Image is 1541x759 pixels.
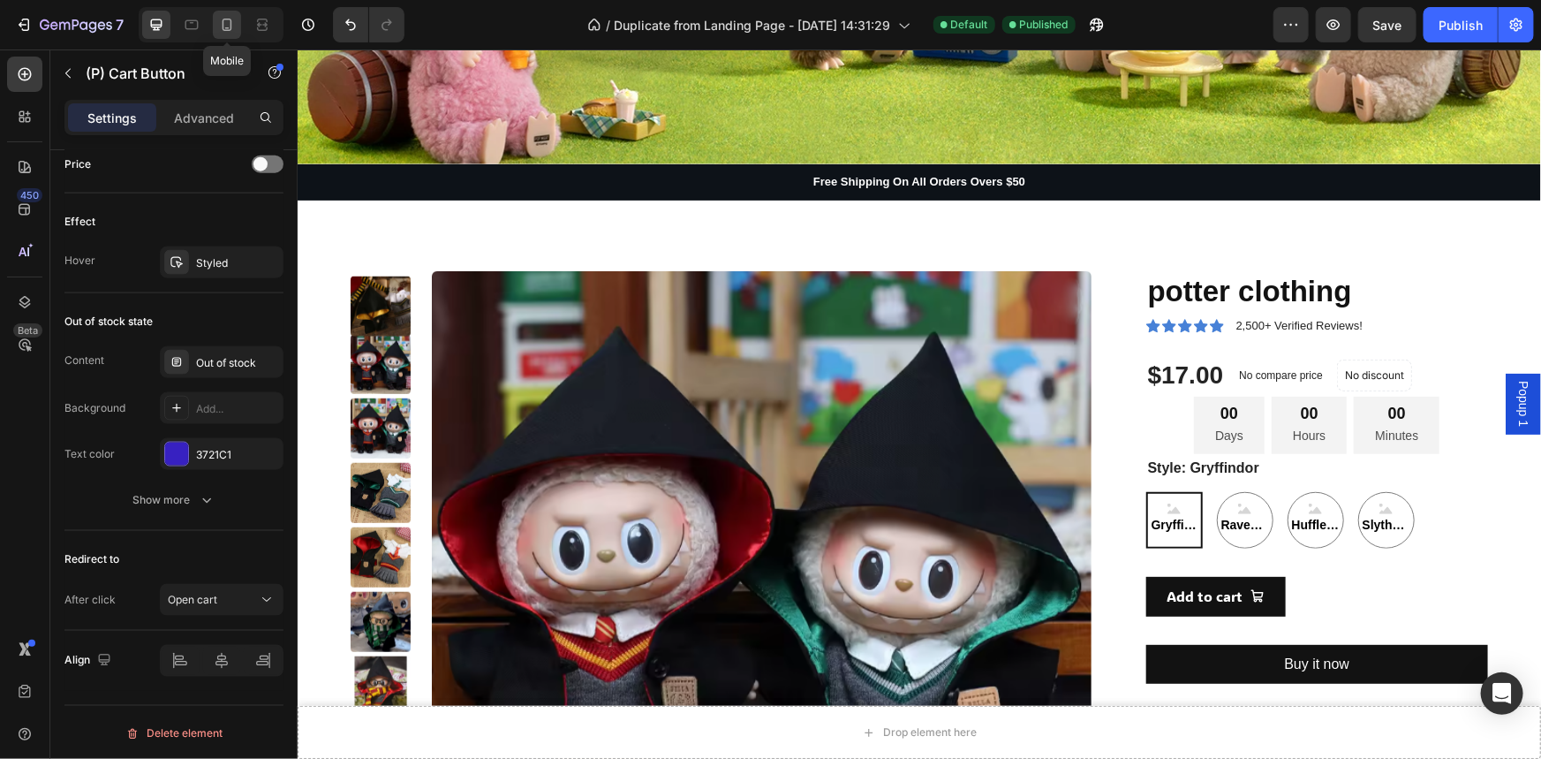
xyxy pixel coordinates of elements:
[849,308,928,344] div: $17.00
[13,323,42,338] div: Beta
[64,484,283,516] button: Show more
[849,528,988,567] button: Add to cart
[849,596,1190,635] button: Buy it now
[196,447,279,463] div: 3721C1
[174,109,234,127] p: Advanced
[64,353,104,368] div: Content
[920,465,975,487] span: Ravenclaw
[995,354,1028,375] div: 00
[1217,331,1235,377] span: Popup 1
[951,17,988,33] span: Default
[333,7,404,42] div: Undo/Redo
[116,14,124,35] p: 7
[585,676,679,690] div: Drop element here
[7,7,132,42] button: 7
[196,255,279,271] div: Styled
[64,214,95,230] div: Effect
[991,465,1046,487] span: Hufflepuff
[941,321,1025,331] p: No compare price
[196,401,279,417] div: Add...
[64,649,115,673] div: Align
[160,584,283,616] button: Open cart
[1020,17,1069,33] span: Published
[1439,16,1483,34] div: Publish
[87,109,137,127] p: Settings
[849,408,963,430] legend: Style: Gryffindor
[64,551,119,567] div: Redirect to
[17,188,42,202] div: 450
[1424,7,1498,42] button: Publish
[607,16,611,34] span: /
[1047,318,1107,334] p: No discount
[64,314,153,330] div: Out of stock state
[995,376,1028,398] p: Hours
[64,720,283,748] button: Delete element
[1077,376,1121,398] p: Minutes
[918,376,946,398] p: Days
[133,491,215,509] div: Show more
[918,354,946,375] div: 00
[125,724,223,745] div: Delete element
[64,400,125,416] div: Background
[870,535,946,560] div: Add to cart
[986,603,1052,628] div: Buy it now
[64,446,115,462] div: Text color
[849,222,1190,263] h1: potter clothing
[939,268,1065,285] p: 2,500+ Verified Reviews!
[64,592,116,608] div: After click
[1481,672,1523,715] div: Open Intercom Messenger
[64,253,95,269] div: Hover
[1373,18,1402,33] span: Save
[64,156,91,172] div: Price
[615,16,891,34] span: Duplicate from Landing Page - [DATE] 14:31:29
[298,49,1541,759] iframe: Design area
[1077,354,1121,375] div: 00
[850,465,903,487] span: Gryffindor
[86,63,236,84] p: (P) Cart Button
[196,355,279,371] div: Out of stock
[2,125,1242,140] p: Free Shipping On All Orders Overs $50
[1358,7,1416,42] button: Save
[168,593,217,606] span: Open cart
[1061,465,1116,487] span: Slytherin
